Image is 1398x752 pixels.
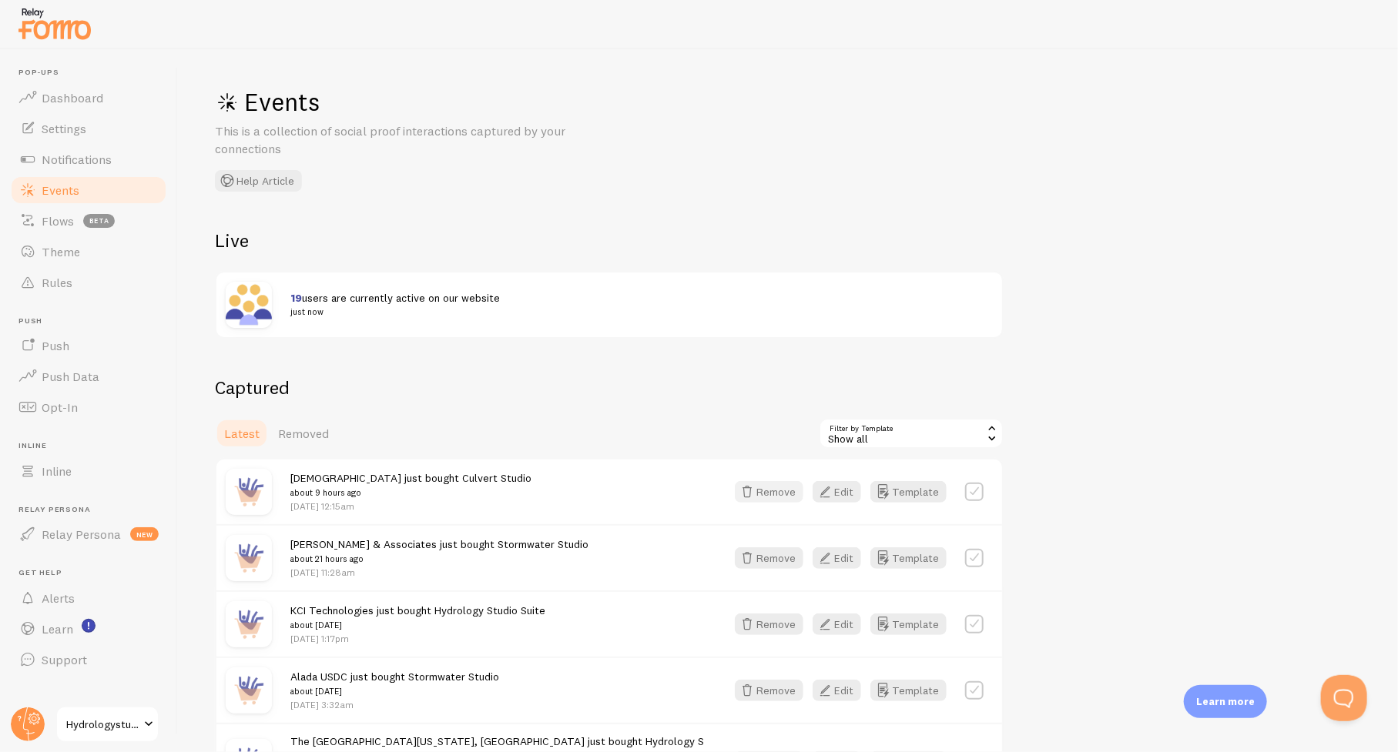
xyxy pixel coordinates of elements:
button: Edit [813,613,861,635]
span: Push Data [42,369,99,384]
a: Removed [269,418,338,449]
span: beta [83,214,115,228]
span: 19 [290,291,302,305]
span: users are currently active on our website [290,291,974,319]
span: Relay Persona [18,505,168,515]
a: Hydrologystudio [55,706,159,743]
div: Show all [819,418,1004,449]
img: xaSAoeb6RpedHPR8toqq [226,282,272,328]
img: purchase.jpg [226,469,272,515]
span: new [130,527,159,541]
span: Removed [278,426,329,441]
button: Edit [813,481,861,503]
button: Template [870,481,947,503]
a: Edit [813,680,870,701]
img: purchase.jpg [226,667,272,714]
button: Edit [813,680,861,701]
a: Edit [813,481,870,503]
small: about [DATE] [290,684,499,698]
span: Learn [42,621,73,637]
span: Inline [18,441,168,451]
small: about [DATE] [290,618,545,632]
iframe: Help Scout Beacon - Open [1321,675,1367,721]
a: Latest [215,418,269,449]
span: Alerts [42,590,75,606]
button: Remove [735,481,803,503]
span: Support [42,652,87,667]
span: Dashboard [42,90,103,105]
a: Alerts [9,583,168,613]
button: Template [870,547,947,569]
span: Flows [42,213,74,229]
a: Settings [9,113,168,144]
span: [PERSON_NAME] & Associates just bought Stormwater Studio [290,537,588,566]
span: Theme [42,244,80,259]
span: Opt-In [42,399,78,415]
a: Inline [9,456,168,486]
p: [DATE] 11:28am [290,566,588,579]
span: Events [42,182,79,198]
span: Latest [224,426,260,441]
button: Help Article [215,170,302,192]
span: Get Help [18,568,168,578]
svg: <p>Watch New Feature Tutorials!</p> [82,619,96,633]
a: Dashboard [9,82,168,113]
a: Opt-In [9,392,168,423]
img: purchase.jpg [226,601,272,647]
p: This is a collection of social proof interactions captured by your connections [215,122,585,158]
div: Learn more [1184,685,1267,718]
span: Inline [42,463,72,479]
span: Alada USDC just bought Stormwater Studio [290,670,499,698]
a: Flows beta [9,206,168,236]
span: KCI Technologies just bought Hydrology Studio Suite [290,603,545,632]
button: Template [870,680,947,701]
span: Push [42,338,69,353]
small: just now [290,305,974,319]
button: Template [870,613,947,635]
button: Remove [735,547,803,569]
a: Edit [813,547,870,569]
a: Push Data [9,361,168,392]
img: purchase.jpg [226,535,272,581]
a: Theme [9,236,168,267]
span: Hydrologystudio [66,715,139,734]
h2: Captured [215,376,1004,399]
a: Learn [9,613,168,644]
p: Learn more [1196,694,1255,709]
button: Edit [813,547,861,569]
p: [DATE] 3:32am [290,698,499,711]
button: Remove [735,680,803,701]
img: fomo-relay-logo-orange.svg [16,4,93,43]
span: Pop-ups [18,68,168,78]
h1: Events [215,86,677,118]
small: about 21 hours ago [290,552,588,566]
a: Edit [813,613,870,635]
span: Settings [42,121,86,136]
span: Rules [42,275,72,290]
p: [DATE] 12:15am [290,500,531,513]
a: Rules [9,267,168,298]
a: Support [9,644,168,675]
a: Events [9,175,168,206]
a: Push [9,330,168,361]
small: about 9 hours ago [290,486,531,500]
h2: Live [215,229,1004,252]
span: Push [18,316,168,326]
a: Notifications [9,144,168,175]
span: Relay Persona [42,526,121,542]
button: Remove [735,613,803,635]
span: Notifications [42,152,112,167]
span: [DEMOGRAPHIC_DATA] just bought Culvert Studio [290,471,531,500]
a: Relay Persona new [9,519,168,550]
p: [DATE] 1:17pm [290,632,545,645]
